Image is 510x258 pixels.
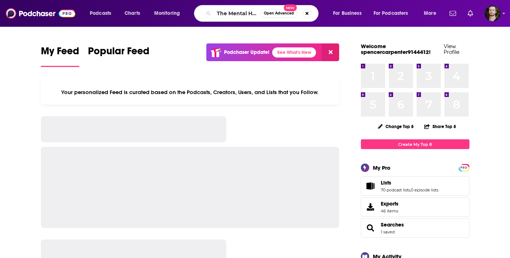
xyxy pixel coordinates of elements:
[90,8,111,18] span: Podcasts
[485,5,501,21] span: Logged in as OutlierAudio
[214,8,261,19] input: Search podcasts, credits, & more...
[41,45,79,67] a: My Feed
[272,47,316,58] a: See What's New
[419,8,445,19] button: open menu
[201,5,325,22] div: Search podcasts, credits, & more...
[381,208,399,213] span: 46 items
[381,200,399,207] span: Exports
[363,202,378,212] span: Exports
[381,179,438,186] a: Lists
[361,43,431,55] a: Welcome spencercarpenter9144412!
[410,187,411,193] span: ,
[485,5,501,21] img: User Profile
[88,45,149,62] span: Popular Feed
[363,181,378,191] a: Lists
[361,197,469,217] a: Exports
[328,8,371,19] button: open menu
[120,8,144,19] a: Charts
[485,5,501,21] button: Show profile menu
[411,187,438,193] a: 0 episode lists
[85,8,121,19] button: open menu
[149,8,189,19] button: open menu
[381,179,391,186] span: Lists
[261,9,297,18] button: Open AdvancedNew
[41,80,340,105] div: Your personalized Feed is curated based on the Podcasts, Creators, Users, and Lists that you Follow.
[373,164,391,171] div: My Pro
[369,8,419,19] button: open menu
[264,12,294,15] span: Open Advanced
[224,49,269,55] p: Podchaser Update!
[374,122,418,131] button: Change Top 8
[88,45,149,67] a: Popular Feed
[447,7,459,20] a: Show notifications dropdown
[6,7,75,20] img: Podchaser - Follow, Share and Rate Podcasts
[381,221,404,228] a: Searches
[460,165,468,170] a: PRO
[361,218,469,238] span: Searches
[381,187,410,193] a: 70 podcast lists
[444,43,459,55] a: View Profile
[363,223,378,233] a: Searches
[41,45,79,62] span: My Feed
[374,8,408,18] span: For Podcasters
[125,8,140,18] span: Charts
[154,8,180,18] span: Monitoring
[284,4,297,11] span: New
[361,139,469,149] a: Create My Top 8
[381,229,395,234] a: 1 saved
[424,8,436,18] span: More
[361,176,469,196] span: Lists
[424,119,456,134] button: Share Top 8
[465,7,476,20] a: Show notifications dropdown
[333,8,362,18] span: For Business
